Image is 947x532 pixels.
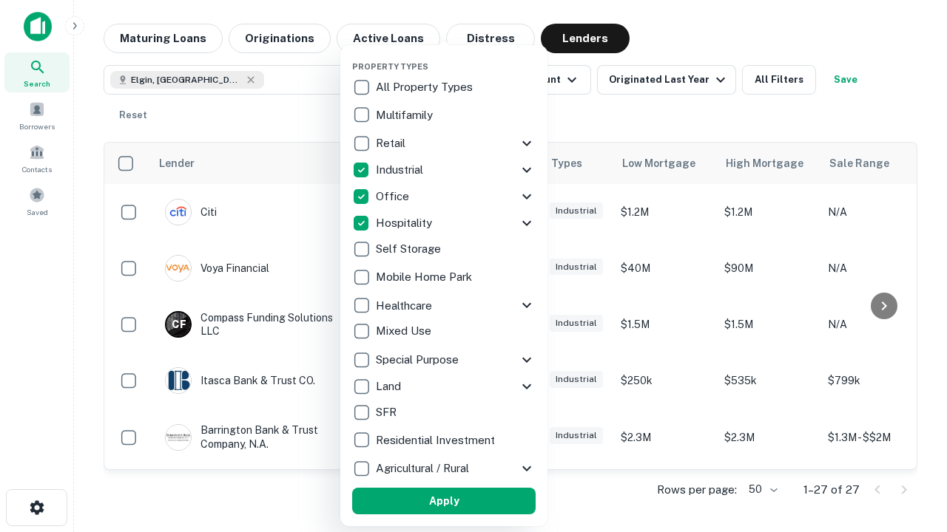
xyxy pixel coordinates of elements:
p: Hospitality [376,214,435,232]
div: Industrial [352,157,536,183]
div: Land [352,373,536,400]
span: Property Types [352,62,428,71]
p: Retail [376,134,408,152]
p: Mixed Use [376,322,434,340]
p: Self Storage [376,240,444,258]
div: Retail [352,130,536,157]
p: Industrial [376,161,426,179]
p: Multifamily [376,106,436,124]
div: Agricultural / Rural [352,455,536,482]
p: All Property Types [376,78,476,96]
iframe: Chat Widget [873,414,947,485]
p: Agricultural / Rural [376,460,472,477]
div: Healthcare [352,292,536,318]
p: Office [376,188,412,205]
p: SFR [376,403,400,421]
div: Office [352,183,536,210]
div: Special Purpose [352,347,536,373]
p: Special Purpose [376,351,462,369]
p: Healthcare [376,297,435,315]
div: Hospitality [352,210,536,236]
p: Mobile Home Park [376,268,475,286]
button: Apply [352,488,536,514]
p: Residential Investment [376,432,498,449]
p: Land [376,378,404,395]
